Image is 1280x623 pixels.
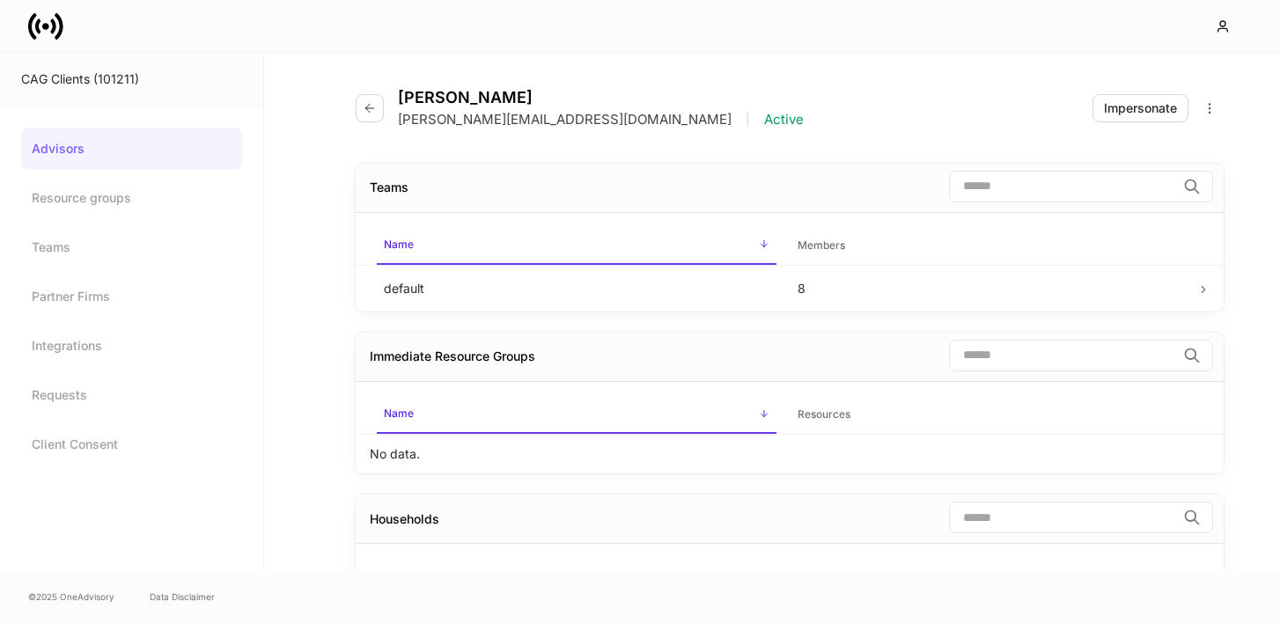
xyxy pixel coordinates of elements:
[1104,99,1177,117] div: Impersonate
[150,590,215,604] a: Data Disclaimer
[21,177,242,219] a: Resource groups
[791,397,1190,433] span: Resources
[746,111,750,128] p: |
[21,275,242,318] a: Partner Firms
[783,265,1197,311] td: 8
[21,325,242,367] a: Integrations
[1092,94,1188,122] button: Impersonate
[377,227,776,265] span: Name
[21,70,242,88] div: CAG Clients (101211)
[384,236,414,253] h6: Name
[384,405,414,421] h6: Name
[370,445,420,463] p: No data.
[370,179,408,196] div: Teams
[764,111,804,128] p: Active
[21,423,242,465] a: Client Consent
[798,406,850,422] h6: Resources
[377,396,776,434] span: Name
[377,558,1189,596] span: Name
[791,228,1190,264] span: Members
[370,510,439,528] div: Households
[21,374,242,416] a: Requests
[798,237,845,253] h6: Members
[384,567,414,583] h6: Name
[28,590,114,604] span: © 2025 OneAdvisory
[398,88,804,107] h4: [PERSON_NAME]
[21,226,242,268] a: Teams
[370,265,783,311] td: default
[370,348,535,365] div: Immediate Resource Groups
[398,111,732,128] p: [PERSON_NAME][EMAIL_ADDRESS][DOMAIN_NAME]
[21,128,242,170] a: Advisors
